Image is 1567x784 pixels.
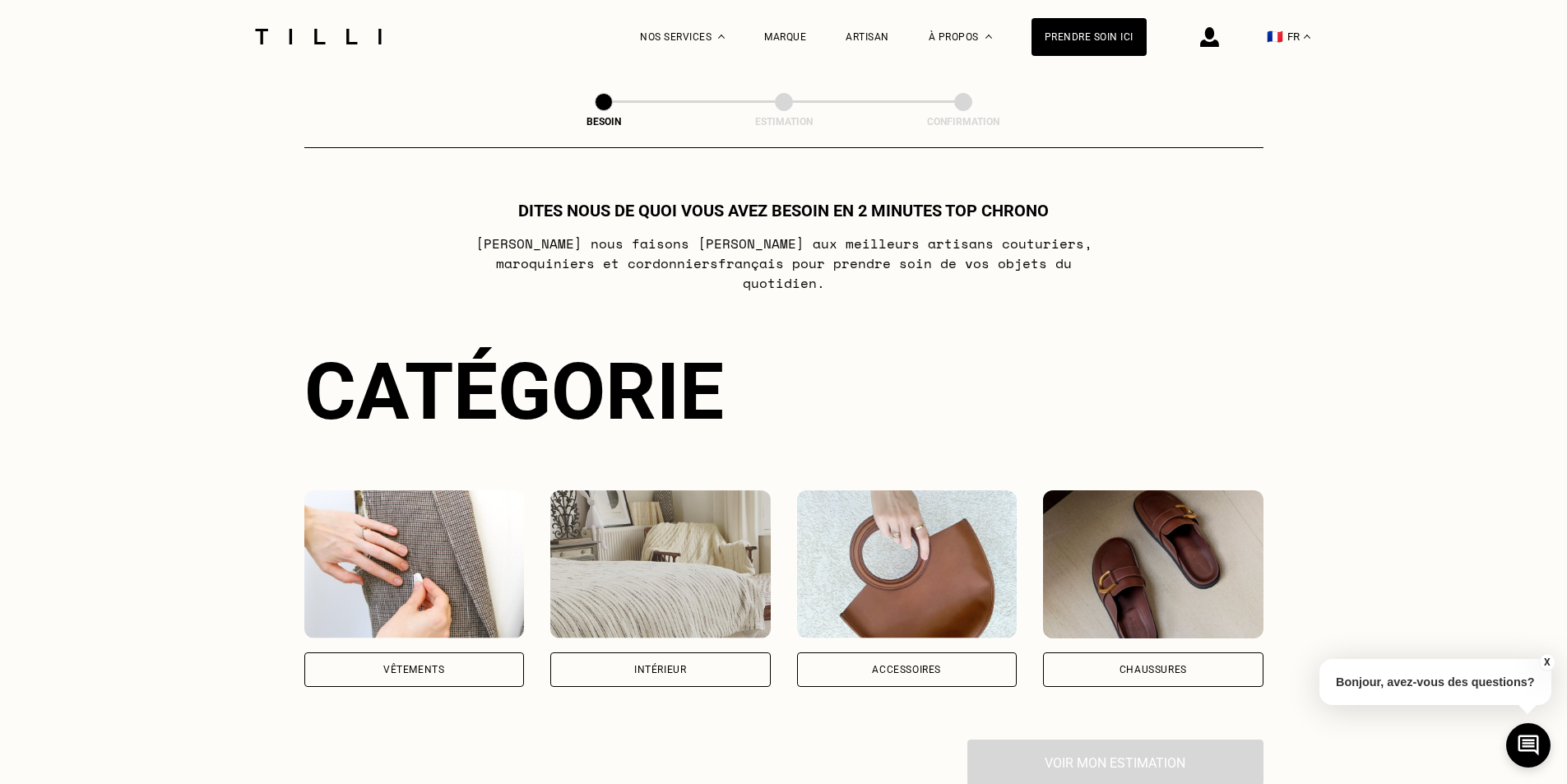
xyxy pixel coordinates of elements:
p: [PERSON_NAME] nous faisons [PERSON_NAME] aux meilleurs artisans couturiers , maroquiniers et cord... [457,234,1110,293]
img: menu déroulant [1304,35,1310,39]
a: Marque [764,31,806,43]
img: Logo du service de couturière Tilli [249,29,387,44]
span: 🇫🇷 [1267,29,1283,44]
a: Artisan [846,31,889,43]
div: Confirmation [881,116,1045,128]
img: Menu déroulant à propos [985,35,992,39]
div: Vêtements [383,665,444,675]
h1: Dites nous de quoi vous avez besoin en 2 minutes top chrono [518,201,1049,220]
img: Vêtements [304,490,525,638]
img: Accessoires [797,490,1018,638]
img: Menu déroulant [718,35,725,39]
div: Chaussures [1120,665,1187,675]
img: icône connexion [1200,27,1219,47]
img: Chaussures [1043,490,1263,638]
div: Estimation [702,116,866,128]
a: Prendre soin ici [1032,18,1147,56]
div: Catégorie [304,346,1263,438]
img: Intérieur [550,490,771,638]
div: Intérieur [634,665,686,675]
div: Accessoires [872,665,941,675]
button: X [1538,653,1555,671]
div: Besoin [522,116,686,128]
p: Bonjour, avez-vous des questions? [1319,659,1551,705]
